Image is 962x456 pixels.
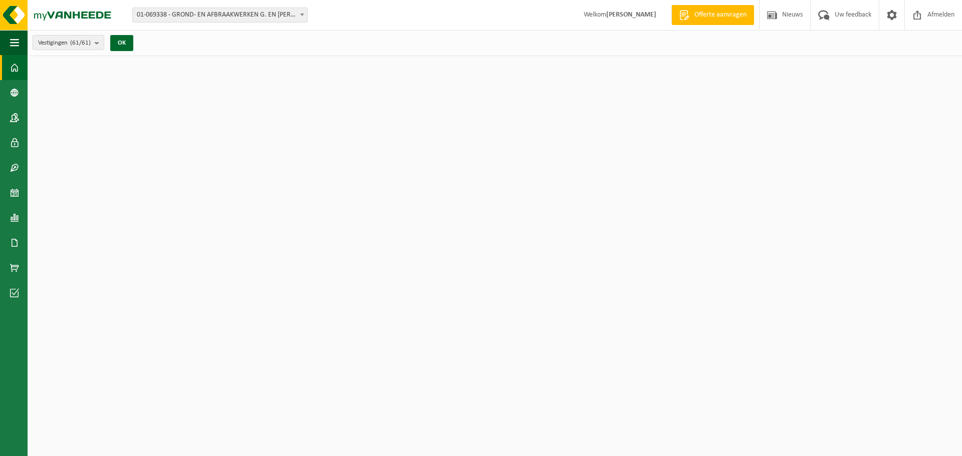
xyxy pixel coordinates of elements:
[110,35,133,51] button: OK
[70,40,91,46] count: (61/61)
[133,8,307,22] span: 01-069338 - GROND- EN AFBRAAKWERKEN G. EN A. DE MEUTER - TERNAT
[38,36,91,51] span: Vestigingen
[132,8,308,23] span: 01-069338 - GROND- EN AFBRAAKWERKEN G. EN A. DE MEUTER - TERNAT
[692,10,749,20] span: Offerte aanvragen
[671,5,754,25] a: Offerte aanvragen
[33,35,104,50] button: Vestigingen(61/61)
[606,11,656,19] strong: [PERSON_NAME]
